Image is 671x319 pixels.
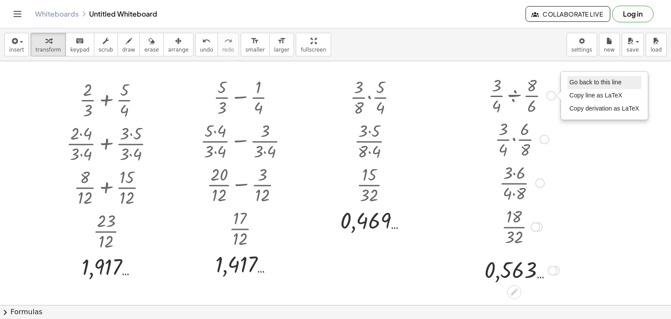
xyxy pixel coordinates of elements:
[526,6,610,22] button: Collaborate Live
[10,7,24,21] button: Toggle navigation
[622,33,644,56] button: save
[571,47,592,53] span: settings
[222,47,234,53] span: redo
[9,47,24,53] span: insert
[35,47,61,53] span: transform
[251,36,259,46] i: format_size
[144,47,159,53] span: erase
[122,47,135,53] span: draw
[274,47,289,53] span: larger
[246,47,265,53] span: smaller
[599,33,620,56] button: new
[70,47,90,53] span: keypad
[94,33,118,56] button: scrub
[76,36,84,46] i: keyboard
[200,47,213,53] span: undo
[31,33,66,56] button: transform
[567,33,597,56] button: settings
[296,33,331,56] button: fullscreen
[269,33,294,56] button: format_sizelarger
[4,33,29,56] button: insert
[139,33,163,56] button: erase
[118,33,140,56] button: draw
[650,47,662,53] span: load
[241,33,270,56] button: format_sizesmaller
[99,47,113,53] span: scrub
[507,285,521,299] div: Edit math
[163,33,194,56] button: arrange
[612,6,654,22] button: Log in
[224,36,232,46] i: redo
[570,105,640,112] span: Copy derivation as LaTeX
[66,33,94,56] button: keyboardkeypad
[195,33,218,56] button: undoundo
[202,36,211,46] i: undo
[533,10,603,18] span: Collaborate Live
[218,33,239,56] button: redoredo
[35,10,79,18] a: Whiteboards
[626,47,639,53] span: save
[301,47,326,53] span: fullscreen
[570,92,623,99] span: Copy line as LaTeX
[277,36,286,46] i: format_size
[168,47,189,53] span: arrange
[646,33,667,56] button: load
[570,79,622,86] span: Go back to this line
[604,47,615,53] span: new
